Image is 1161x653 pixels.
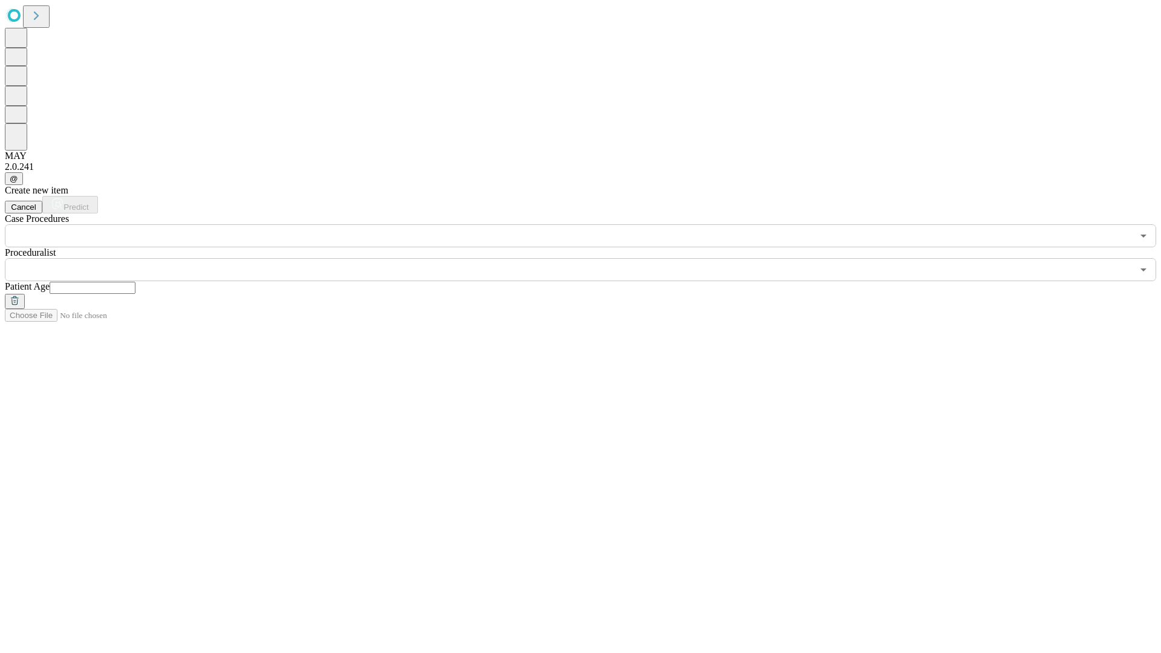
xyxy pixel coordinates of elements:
[5,213,69,224] span: Scheduled Procedure
[5,172,23,185] button: @
[11,203,36,212] span: Cancel
[1135,261,1152,278] button: Open
[5,201,42,213] button: Cancel
[5,247,56,258] span: Proceduralist
[10,174,18,183] span: @
[1135,227,1152,244] button: Open
[5,281,50,291] span: Patient Age
[63,203,88,212] span: Predict
[5,161,1156,172] div: 2.0.241
[42,196,98,213] button: Predict
[5,185,68,195] span: Create new item
[5,151,1156,161] div: MAY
